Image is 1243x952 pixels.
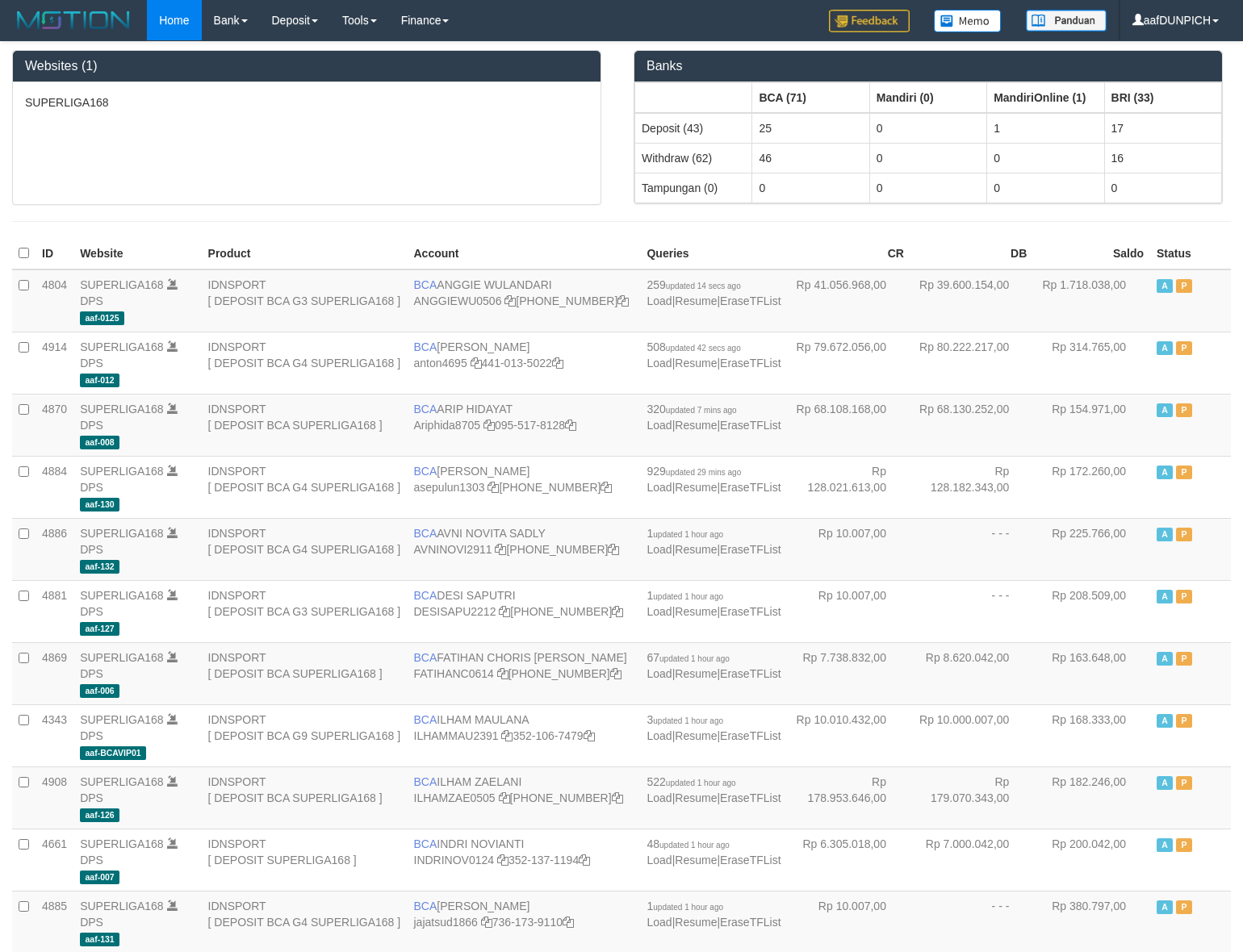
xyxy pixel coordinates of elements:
span: aaf-130 [80,498,119,511]
td: Rp 10.007,00 [788,518,910,580]
span: aaf-008 [80,436,119,449]
td: Rp 314.765,00 [1033,332,1150,394]
a: FATIHANC0614 [414,667,494,680]
span: updated 1 hour ago [653,592,723,601]
td: Rp 10.000.007,00 [910,704,1033,766]
td: IDNSPORT [ DEPOSIT BCA G9 SUPERLIGA168 ] [202,704,408,766]
span: Paused [1176,838,1192,852]
a: EraseTFList [720,543,781,556]
td: Rp 10.007,00 [788,580,910,642]
span: 3 [647,713,723,726]
span: | | [647,527,781,556]
a: EraseTFList [720,854,781,866]
span: Active [1157,838,1173,852]
th: Account [408,238,641,269]
span: BCA [414,527,437,540]
td: 17 [1104,113,1221,144]
a: SUPERLIGA168 [80,278,164,291]
th: Saldo [1033,238,1150,269]
a: jajatsud1866 [414,916,478,929]
td: IDNSPORT [ DEPOSIT BCA G4 SUPERLIGA168 ] [202,456,408,518]
td: [PERSON_NAME] 441-013-5022 [408,332,641,394]
th: Group: activate to sort column ascending [635,82,752,113]
td: IDNSPORT [ DEPOSIT BCA SUPERLIGA168 ] [202,642,408,704]
a: asepulun1303 [414,481,485,494]
span: updated 1 hour ago [653,903,723,912]
a: EraseTFList [720,916,781,929]
span: BCA [414,837,437,850]
a: Resume [675,419,717,432]
span: | | [647,278,781,307]
td: 0 [987,143,1104,173]
span: 1 [647,589,723,602]
a: SUPERLIGA168 [80,589,164,602]
td: Rp 80.222.217,00 [910,332,1033,394]
span: BCA [414,465,437,478]
span: | | [647,713,781,742]
td: DPS [73,456,201,518]
a: Resume [675,854,717,866]
span: Active [1157,900,1173,914]
span: Paused [1176,900,1192,914]
td: Rp 208.509,00 [1033,580,1150,642]
span: updated 1 hour ago [659,841,730,850]
a: Load [647,294,672,307]
a: SUPERLIGA168 [80,900,164,912]
td: - - - [910,580,1033,642]
td: IDNSPORT [ DEPOSIT SUPERLIGA168 ] [202,829,408,891]
span: 508 [647,340,740,353]
span: 67 [647,651,729,664]
a: SUPERLIGA168 [80,465,164,478]
td: DPS [73,766,201,829]
td: Rp 172.260,00 [1033,456,1150,518]
span: BCA [414,775,437,788]
td: IDNSPORT [ DEPOSIT BCA SUPERLIGA168 ] [202,394,408,456]
td: Rp 128.021.613,00 [788,456,910,518]
td: IDNSPORT [ DEPOSIT BCA G4 SUPERLIGA168 ] [202,518,408,580]
td: 0 [869,113,986,144]
span: | | [647,340,781,370]
th: ID [36,238,73,269]
td: 4804 [36,269,73,332]
td: Rp 154.971,00 [1033,394,1150,456]
a: EraseTFList [720,419,781,432]
span: BCA [414,651,437,664]
span: Paused [1176,590,1192,603]
a: ILHAMMAU2391 [414,729,499,742]
span: updated 42 secs ago [666,344,741,353]
span: BCA [414,340,437,353]
span: | | [647,403,781,432]
a: Load [647,791,672,804]
td: Rp 178.953.646,00 [788,766,910,829]
span: aaf-007 [80,871,119,884]
span: aaf-012 [80,374,119,387]
th: Group: activate to sort column ascending [752,82,869,113]
span: BCA [414,713,437,726]
a: EraseTFList [720,791,781,804]
a: Load [647,729,672,742]
span: | | [647,465,781,494]
td: Rp 8.620.042,00 [910,642,1033,704]
td: IDNSPORT [ DEPOSIT BCA G4 SUPERLIGA168 ] [202,332,408,394]
h3: Websites (1) [25,59,588,73]
h3: Banks [647,59,1210,73]
img: panduan.png [1026,10,1107,31]
td: 4884 [36,456,73,518]
td: DPS [73,269,201,332]
span: aaf-0125 [80,311,124,325]
td: 4870 [36,394,73,456]
span: updated 1 hour ago [659,654,730,663]
a: SUPERLIGA168 [80,340,164,353]
a: EraseTFList [720,357,781,370]
a: anton4695 [414,357,467,370]
a: Ariphida8705 [414,419,481,432]
span: Active [1157,714,1173,728]
td: Rp 68.108.168,00 [788,394,910,456]
a: SUPERLIGA168 [80,713,164,726]
span: 929 [647,465,741,478]
a: AVNINOVI2911 [414,543,492,556]
span: 1 [647,527,723,540]
td: Rp 168.333,00 [1033,704,1150,766]
td: Rp 7.738.832,00 [788,642,910,704]
a: EraseTFList [720,481,781,494]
